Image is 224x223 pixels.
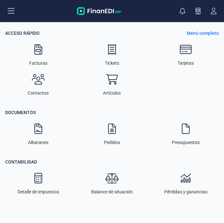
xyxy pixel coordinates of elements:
span: Balance de situación [91,189,133,195]
span: Pérdidas y ganancias [164,189,207,195]
p: Menú completo [187,30,219,36]
span: Tickets [105,60,119,66]
p: Documentos [5,109,219,116]
span: Contactos [28,90,49,96]
span: Pedidos [104,139,120,146]
span: Facturas [29,60,47,66]
p: Contabilidad [5,159,219,165]
span: Detalle de impuestos [18,189,59,195]
p: Acceso Rápido [5,30,40,36]
span: Albaranes [28,139,48,146]
img: Logo Finanedi [77,7,121,15]
span: Presupuestos [172,139,200,146]
span: Tarjetas [178,60,194,66]
span: Artículos [103,90,121,96]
